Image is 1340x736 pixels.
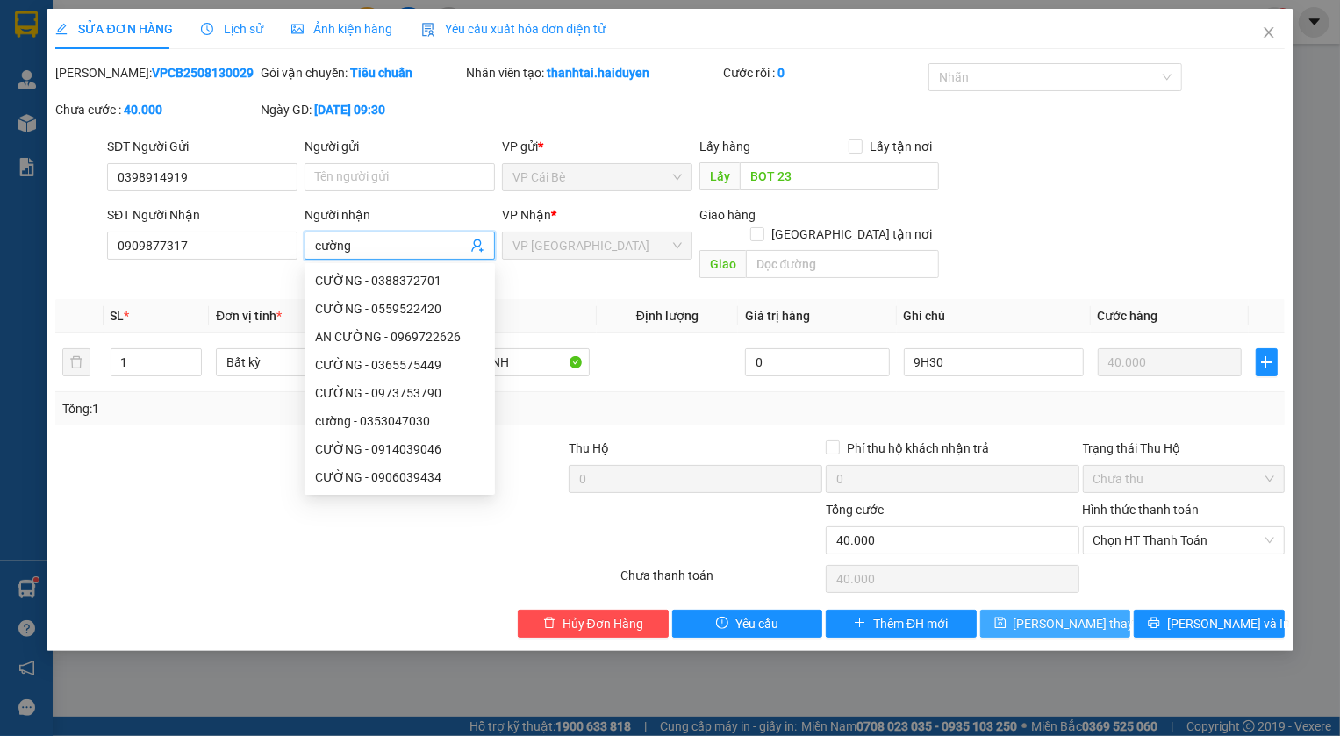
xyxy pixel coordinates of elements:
div: CƯỜNG - 0365575449 [305,351,495,379]
span: [PERSON_NAME] thay đổi [1014,614,1154,633]
div: CƯỜNG - 0388372701 [315,271,484,290]
b: 40.000 [124,103,162,117]
b: VPCB2508130029 [152,66,254,80]
span: close [1262,25,1276,39]
button: Close [1244,9,1293,58]
button: save[PERSON_NAME] thay đổi [980,610,1131,638]
span: delete [543,617,555,631]
span: Yêu cầu xuất hóa đơn điện tử [421,22,606,36]
span: plus [854,617,866,631]
div: Nhân viên tạo: [466,63,720,82]
span: user-add [470,239,484,253]
span: Tổng cước [826,503,884,517]
span: save [994,617,1007,631]
span: Lấy tận nơi [863,137,939,156]
span: Chọn HT Thanh Toán [1093,527,1274,554]
button: delete [62,348,90,376]
div: Chưa thanh toán [619,566,824,597]
input: Ghi Chú [904,348,1084,376]
div: Ngày GD: [261,100,462,119]
span: Giao hàng [699,208,756,222]
span: Cước hàng [1098,309,1158,323]
span: Hủy Đơn Hàng [563,614,643,633]
div: AN CƯỜNG - 0969722626 [305,323,495,351]
span: Ảnh kiện hàng [291,22,393,36]
b: thanhtai.haiduyen [547,66,649,80]
span: Phí thu hộ khách nhận trả [840,439,996,458]
div: cường - 0353047030 [315,411,484,431]
div: CƯỜNG - 0973753790 [305,379,495,407]
input: Dọc đường [740,162,939,190]
div: Trạng thái Thu Hộ [1083,439,1285,458]
div: CƯỜNG - 0973753790 [315,383,484,403]
b: [DATE] 09:30 [314,103,385,117]
b: 0 [777,66,785,80]
span: Thêm ĐH mới [873,614,948,633]
div: Gói vận chuyển: [261,63,462,82]
div: CƯỜNG - 0388372701 [305,267,495,295]
div: CƯỜNG - 0365575449 [315,355,484,375]
div: Cước rồi : [723,63,925,82]
div: Người gửi [305,137,495,156]
span: plus [1257,355,1276,369]
span: SỬA ĐƠN HÀNG [55,22,172,36]
button: printer[PERSON_NAME] và In [1134,610,1285,638]
button: deleteHủy Đơn Hàng [518,610,669,638]
b: Tiêu chuẩn [350,66,412,80]
div: [PERSON_NAME]: [55,63,257,82]
div: AN CƯỜNG - 0969722626 [315,327,484,347]
span: VP Nhận [502,208,551,222]
span: Chưa thu [1093,466,1274,492]
span: Lấy [699,162,740,190]
span: printer [1148,617,1160,631]
img: icon [421,23,435,37]
span: Giao [699,250,746,278]
label: Hình thức thanh toán [1083,503,1200,517]
input: VD: Bàn, Ghế [410,348,590,376]
div: SĐT Người Gửi [107,137,297,156]
div: cường - 0353047030 [305,407,495,435]
span: Lịch sử [201,22,263,36]
input: 0 [1098,348,1243,376]
span: Định lượng [636,309,699,323]
div: CƯỜNG - 0559522420 [315,299,484,318]
span: Bất kỳ [226,349,385,375]
span: Yêu cầu [735,614,778,633]
span: Đơn vị tính [216,309,282,323]
span: picture [291,23,304,35]
div: Chưa cước : [55,100,257,119]
div: Người nhận [305,205,495,225]
span: exclamation-circle [716,617,728,631]
span: [PERSON_NAME] và In [1167,614,1290,633]
span: Lấy hàng [699,139,750,154]
div: CƯỜNG - 0906039434 [305,463,495,491]
span: Thu Hộ [569,441,609,455]
div: VP gửi [502,137,692,156]
button: plusThêm ĐH mới [826,610,977,638]
span: VP Sài Gòn [512,232,682,259]
div: CƯỜNG - 0559522420 [305,295,495,323]
span: VP Cái Bè [512,164,682,190]
span: clock-circle [201,23,213,35]
span: SL [111,309,125,323]
th: Ghi chú [897,299,1091,333]
span: [GEOGRAPHIC_DATA] tận nơi [764,225,939,244]
div: CƯỜNG - 0914039046 [315,439,484,459]
div: CƯỜNG - 0914039046 [305,435,495,463]
div: Tổng: 1 [62,399,518,418]
button: exclamation-circleYêu cầu [672,610,823,638]
button: plus [1256,348,1277,376]
input: Dọc đường [746,250,939,278]
div: SĐT Người Nhận [107,205,297,225]
span: Giá trị hàng [745,309,810,323]
span: edit [55,23,68,35]
div: CƯỜNG - 0906039434 [315,468,484,487]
